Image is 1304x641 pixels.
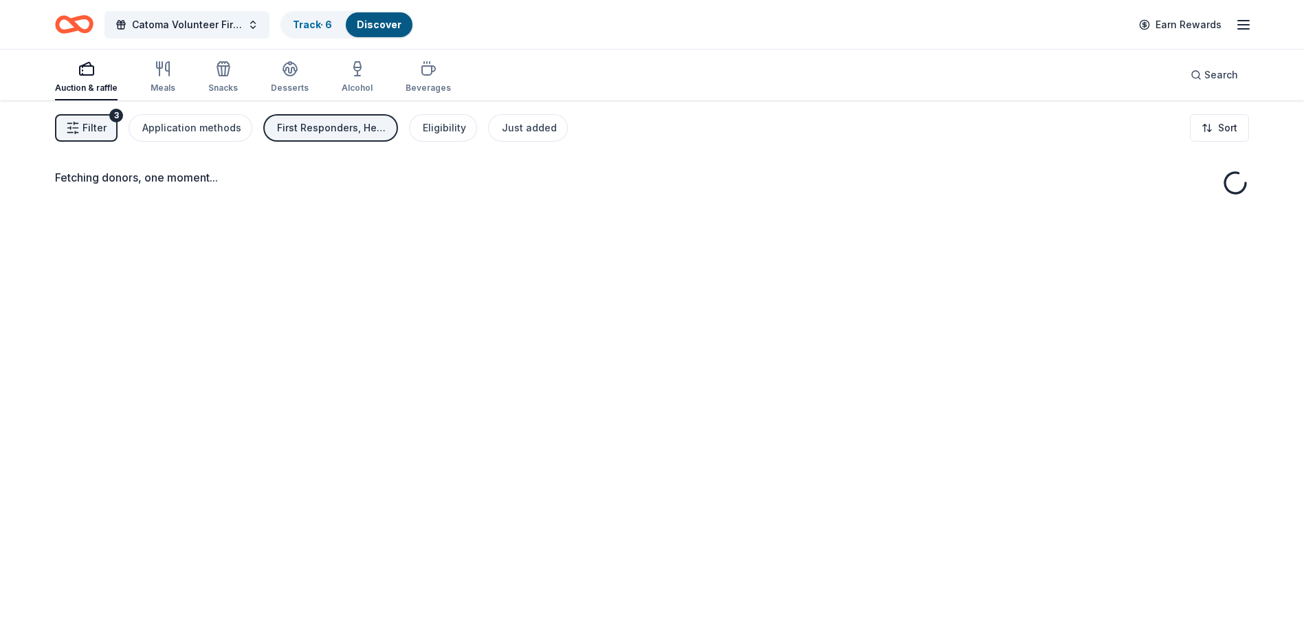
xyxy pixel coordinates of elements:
span: Sort [1218,120,1237,136]
div: Fetching donors, one moment... [55,169,1249,186]
button: Auction & raffle [55,55,118,100]
div: Application methods [142,120,241,136]
button: Track· 6Discover [280,11,414,39]
button: Application methods [129,114,252,142]
button: Meals [151,55,175,100]
div: Auction & raffle [55,83,118,94]
button: Filter3 [55,114,118,142]
button: Alcohol [342,55,373,100]
a: Earn Rewards [1131,12,1230,37]
a: Discover [357,19,401,30]
div: Eligibility [423,120,466,136]
div: Alcohol [342,83,373,94]
span: Catoma Volunteer Fire Department 2nd Annual [DATE] [132,17,242,33]
div: Just added [502,120,557,136]
button: Beverages [406,55,451,100]
button: First Responders, Health, Disaster Relief [263,114,398,142]
button: Desserts [271,55,309,100]
button: Catoma Volunteer Fire Department 2nd Annual [DATE] [104,11,269,39]
button: Search [1180,61,1249,89]
div: Desserts [271,83,309,94]
button: Just added [488,114,568,142]
div: 3 [109,109,123,122]
a: Home [55,8,93,41]
button: Snacks [208,55,238,100]
div: Meals [151,83,175,94]
button: Sort [1190,114,1249,142]
a: Track· 6 [293,19,332,30]
button: Eligibility [409,114,477,142]
span: Filter [82,120,107,136]
div: First Responders, Health, Disaster Relief [277,120,387,136]
span: Search [1204,67,1238,83]
div: Beverages [406,83,451,94]
div: Snacks [208,83,238,94]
